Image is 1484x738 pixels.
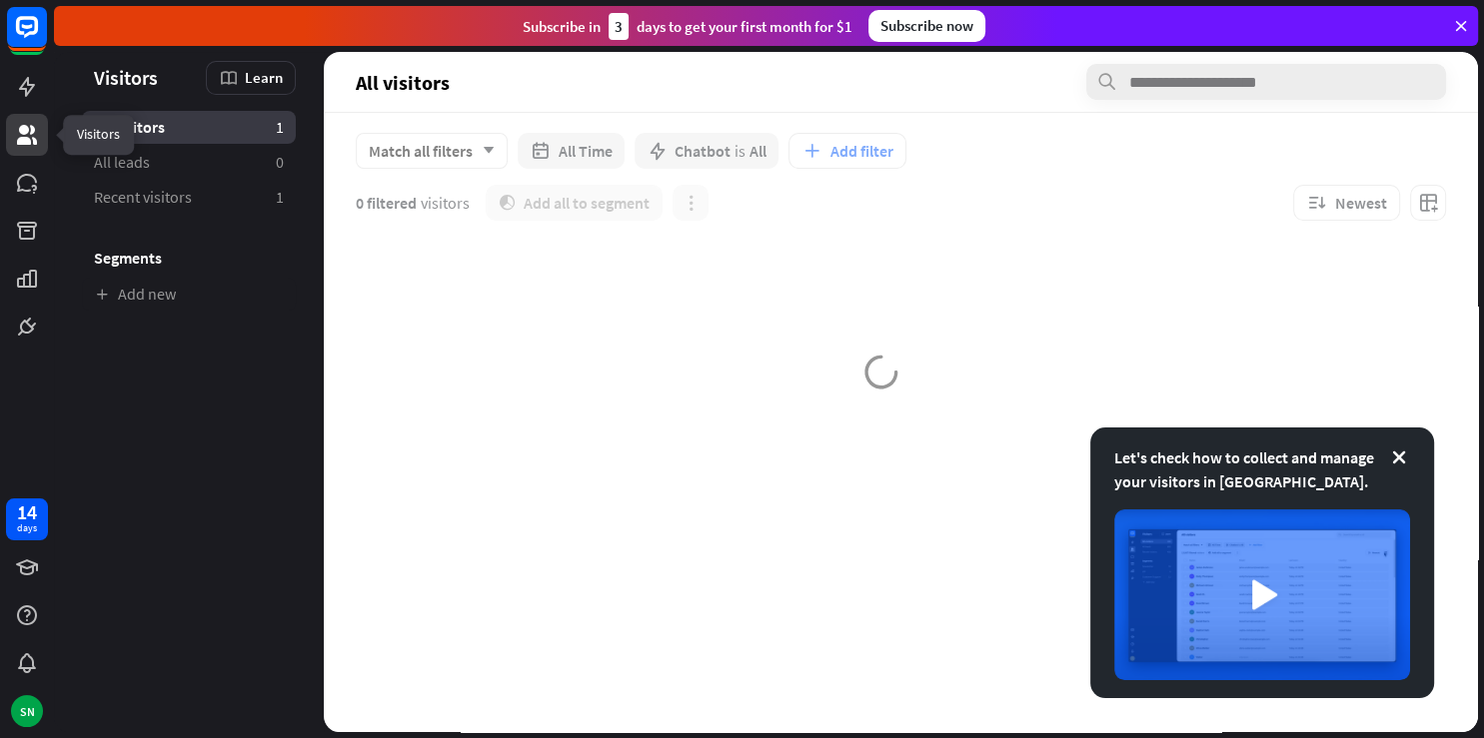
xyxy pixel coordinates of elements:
[82,248,296,268] h3: Segments
[868,10,985,42] div: Subscribe now
[82,181,296,214] a: Recent visitors 1
[94,152,150,173] span: All leads
[276,187,284,208] aside: 1
[356,71,450,94] span: All visitors
[1114,445,1410,493] div: Let's check how to collect and manage your visitors in [GEOGRAPHIC_DATA].
[1114,509,1410,680] img: image
[6,498,48,540] a: 14 days
[82,146,296,179] a: All leads 0
[276,117,284,138] aside: 1
[17,521,37,535] div: days
[16,8,76,68] button: Open LiveChat chat widget
[94,117,165,138] span: All visitors
[609,13,629,40] div: 3
[94,187,192,208] span: Recent visitors
[276,152,284,173] aside: 0
[17,503,37,521] div: 14
[245,68,283,87] span: Learn
[11,695,43,727] div: SN
[523,13,852,40] div: Subscribe in days to get your first month for $1
[82,278,296,311] a: Add new
[94,66,158,89] span: Visitors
